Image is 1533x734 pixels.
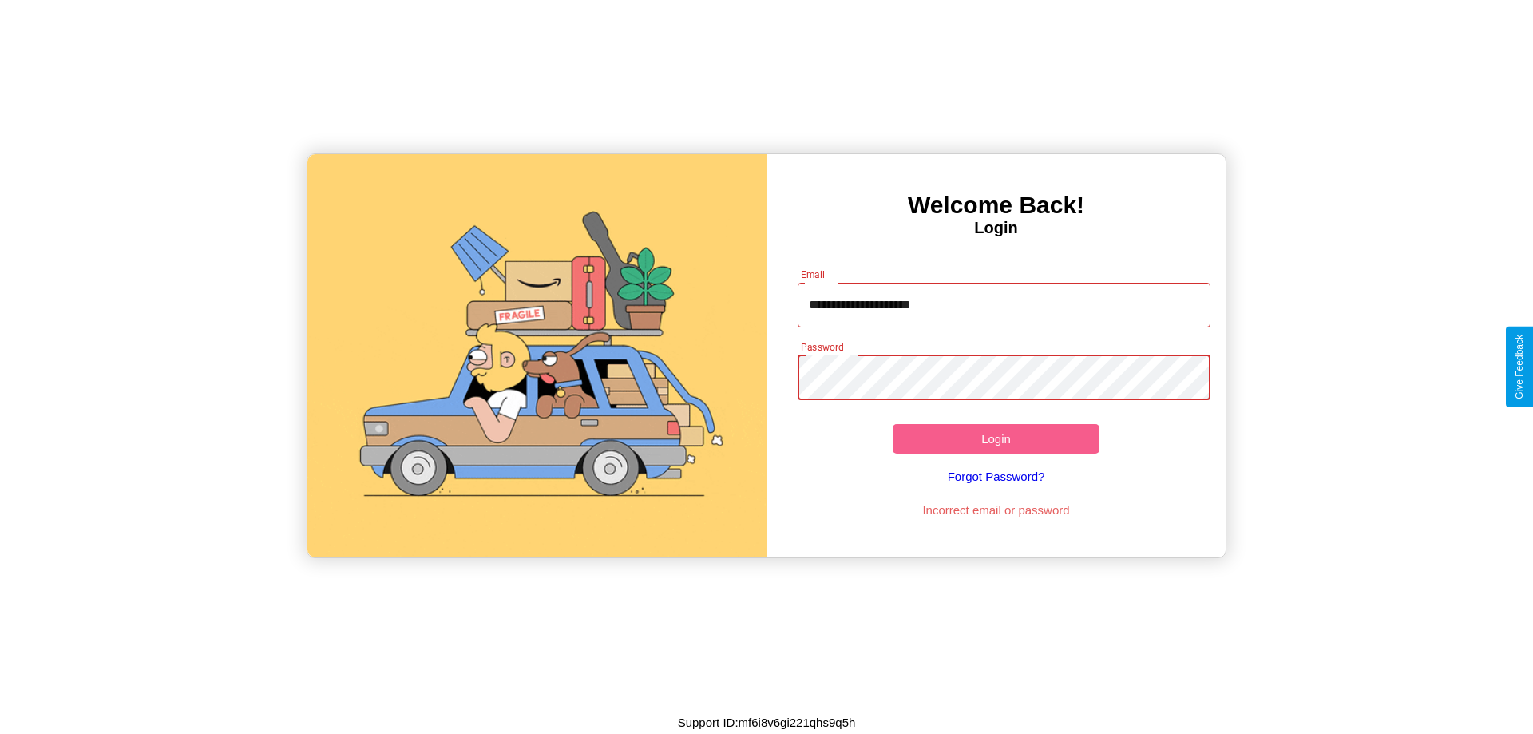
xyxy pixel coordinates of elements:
[801,268,826,281] label: Email
[1514,335,1525,399] div: Give Feedback
[307,154,766,557] img: gif
[790,454,1203,499] a: Forgot Password?
[766,192,1226,219] h3: Welcome Back!
[801,340,843,354] label: Password
[893,424,1099,454] button: Login
[678,712,856,733] p: Support ID: mf6i8v6gi221qhs9q5h
[766,219,1226,237] h4: Login
[790,499,1203,521] p: Incorrect email or password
